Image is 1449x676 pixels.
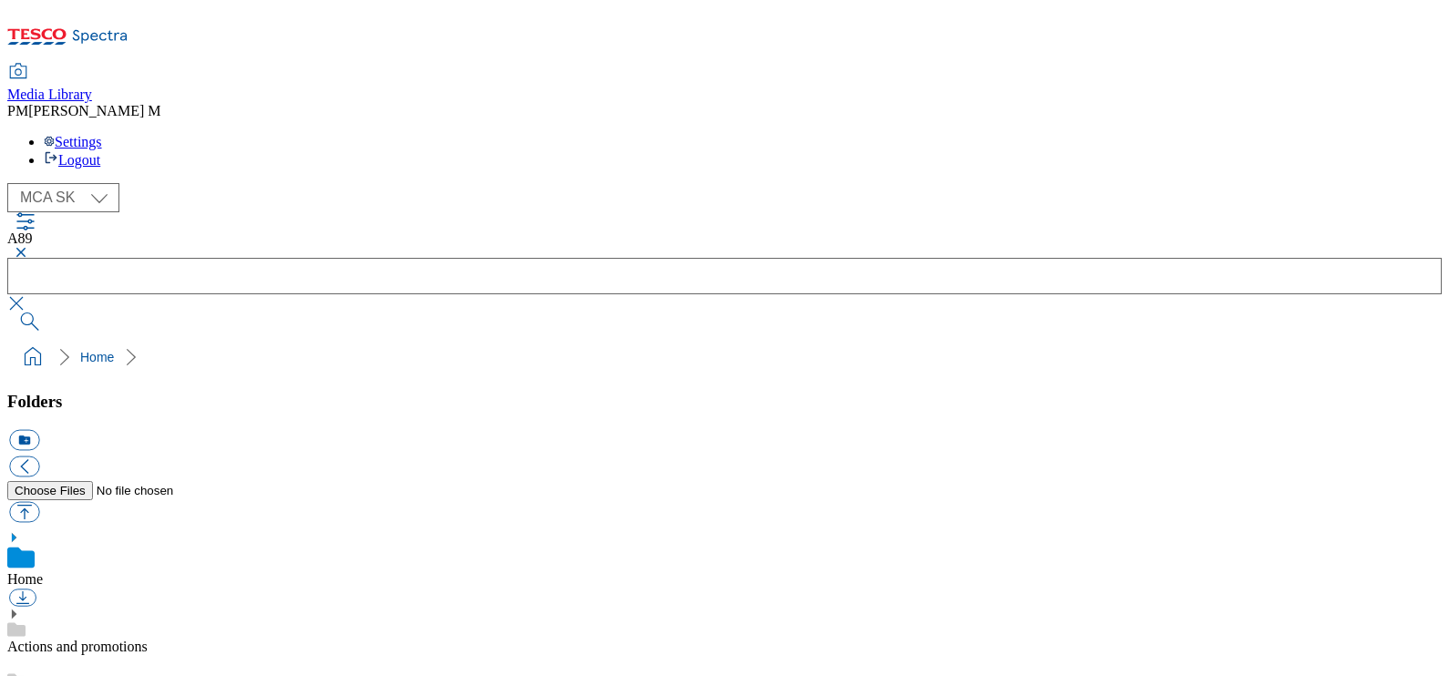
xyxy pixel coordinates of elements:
[7,230,33,246] span: A89
[44,134,102,149] a: Settings
[44,152,100,168] a: Logout
[7,392,1442,412] h3: Folders
[7,340,1442,374] nav: breadcrumb
[28,103,160,118] span: [PERSON_NAME] M
[7,639,148,654] a: Actions and promotions
[7,87,92,102] span: Media Library
[7,571,43,587] a: Home
[7,103,28,118] span: PM
[18,343,47,372] a: home
[80,350,114,364] a: Home
[7,65,92,103] a: Media Library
